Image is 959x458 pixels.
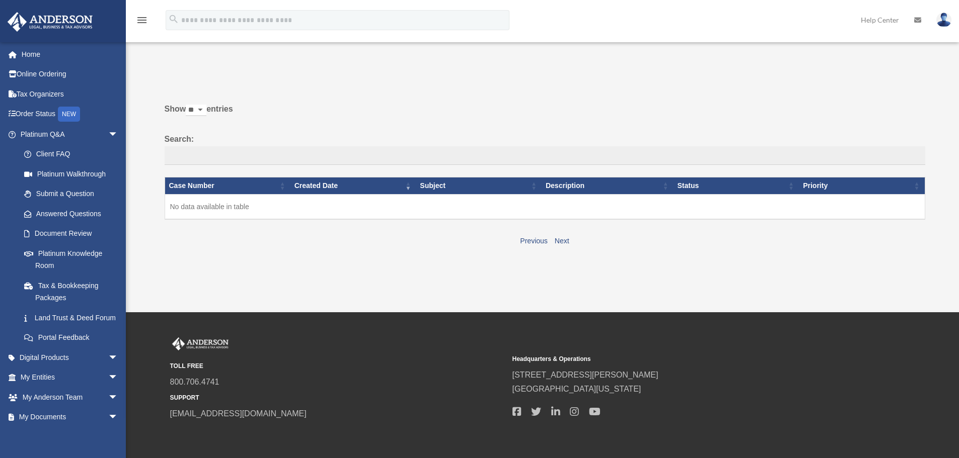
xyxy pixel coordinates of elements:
a: Answered Questions [14,204,123,224]
a: [STREET_ADDRESS][PERSON_NAME] [512,371,658,379]
img: User Pic [936,13,951,27]
th: Subject: activate to sort column ascending [416,177,542,195]
a: My Anderson Teamarrow_drop_down [7,387,133,407]
a: Submit a Question [14,184,128,204]
select: Showentries [186,105,206,116]
a: [GEOGRAPHIC_DATA][US_STATE] [512,385,641,393]
label: Show entries [165,102,925,126]
a: 800.706.4741 [170,378,219,386]
a: Platinum Q&Aarrow_drop_down [7,124,128,144]
a: Land Trust & Deed Forum [14,308,128,328]
div: NEW [58,107,80,122]
small: SUPPORT [170,393,505,403]
a: Online Ordering [7,64,133,84]
a: Order StatusNEW [7,104,133,125]
span: arrow_drop_down [108,407,128,428]
th: Description: activate to sort column ascending [542,177,674,195]
a: Platinum Walkthrough [14,164,128,184]
span: arrow_drop_down [108,124,128,145]
th: Created Date: activate to sort column ascending [290,177,416,195]
a: Document Review [14,224,128,244]
th: Case Number: activate to sort column ascending [165,177,290,195]
a: Digital Productsarrow_drop_down [7,347,133,368]
label: Search: [165,132,925,165]
a: My Entitiesarrow_drop_down [7,368,133,388]
span: arrow_drop_down [108,387,128,408]
span: arrow_drop_down [108,347,128,368]
td: No data available in table [165,194,925,219]
a: My Documentsarrow_drop_down [7,407,133,427]
i: menu [136,14,148,26]
a: Tax & Bookkeeping Packages [14,276,128,308]
a: Platinum Knowledge Room [14,243,128,276]
small: Headquarters & Operations [512,354,848,364]
img: Anderson Advisors Platinum Portal [170,337,231,350]
a: Next [555,237,569,245]
a: Previous [520,237,547,245]
i: search [168,14,179,25]
input: Search: [165,146,925,165]
th: Status: activate to sort column ascending [674,177,799,195]
img: Anderson Advisors Platinum Portal [5,12,96,32]
small: TOLL FREE [170,361,505,372]
th: Priority: activate to sort column ascending [799,177,925,195]
a: [EMAIL_ADDRESS][DOMAIN_NAME] [170,409,307,418]
a: Tax Organizers [7,84,133,104]
a: Portal Feedback [14,328,128,348]
a: menu [136,18,148,26]
span: arrow_drop_down [108,368,128,388]
a: Client FAQ [14,144,128,164]
a: Home [7,44,133,64]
